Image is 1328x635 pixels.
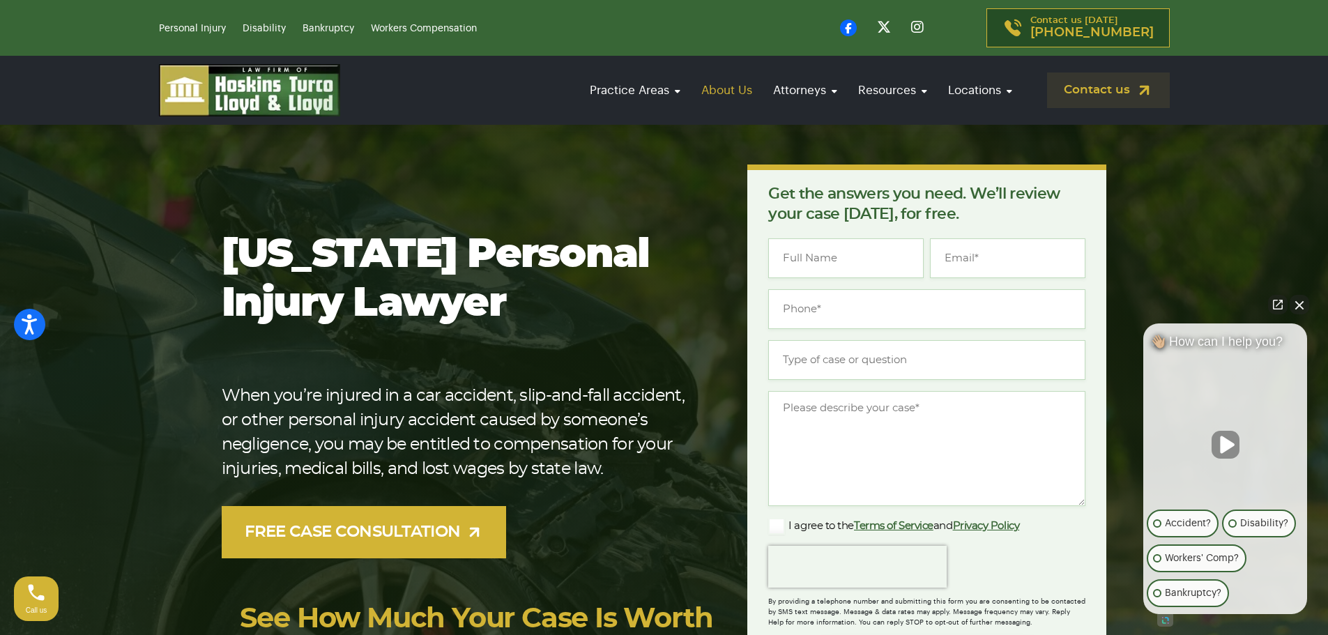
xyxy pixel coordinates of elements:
[159,64,340,116] img: logo
[953,521,1020,531] a: Privacy Policy
[1165,515,1211,532] p: Accident?
[26,606,47,614] span: Call us
[1047,72,1170,108] a: Contact us
[986,8,1170,47] a: Contact us [DATE][PHONE_NUMBER]
[159,24,226,33] a: Personal Injury
[768,184,1085,224] p: Get the answers you need. We’ll review your case [DATE], for free.
[768,518,1019,535] label: I agree to the and
[1157,614,1173,627] a: Open intaker chat
[1290,295,1309,314] button: Close Intaker Chat Widget
[768,588,1085,628] div: By providing a telephone number and submitting this form you are consenting to be contacted by SM...
[851,70,934,110] a: Resources
[1212,431,1239,459] button: Unmute video
[1240,515,1288,532] p: Disability?
[222,231,703,328] h1: [US_STATE] Personal Injury Lawyer
[768,340,1085,380] input: Type of case or question
[466,523,483,541] img: arrow-up-right-light.svg
[222,384,703,482] p: When you’re injured in a car accident, slip-and-fall accident, or other personal injury accident ...
[303,24,354,33] a: Bankruptcy
[1143,334,1307,356] div: 👋🏼 How can I help you?
[766,70,844,110] a: Attorneys
[222,506,507,558] a: FREE CASE CONSULTATION
[240,605,713,633] a: See How Much Your Case Is Worth
[768,289,1085,329] input: Phone*
[941,70,1019,110] a: Locations
[1030,16,1154,40] p: Contact us [DATE]
[930,238,1085,278] input: Email*
[583,70,687,110] a: Practice Areas
[694,70,759,110] a: About Us
[243,24,286,33] a: Disability
[768,546,947,588] iframe: reCAPTCHA
[1165,585,1221,602] p: Bankruptcy?
[1268,295,1288,314] a: Open direct chat
[371,24,477,33] a: Workers Compensation
[854,521,933,531] a: Terms of Service
[1165,550,1239,567] p: Workers' Comp?
[1030,26,1154,40] span: [PHONE_NUMBER]
[768,238,924,278] input: Full Name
